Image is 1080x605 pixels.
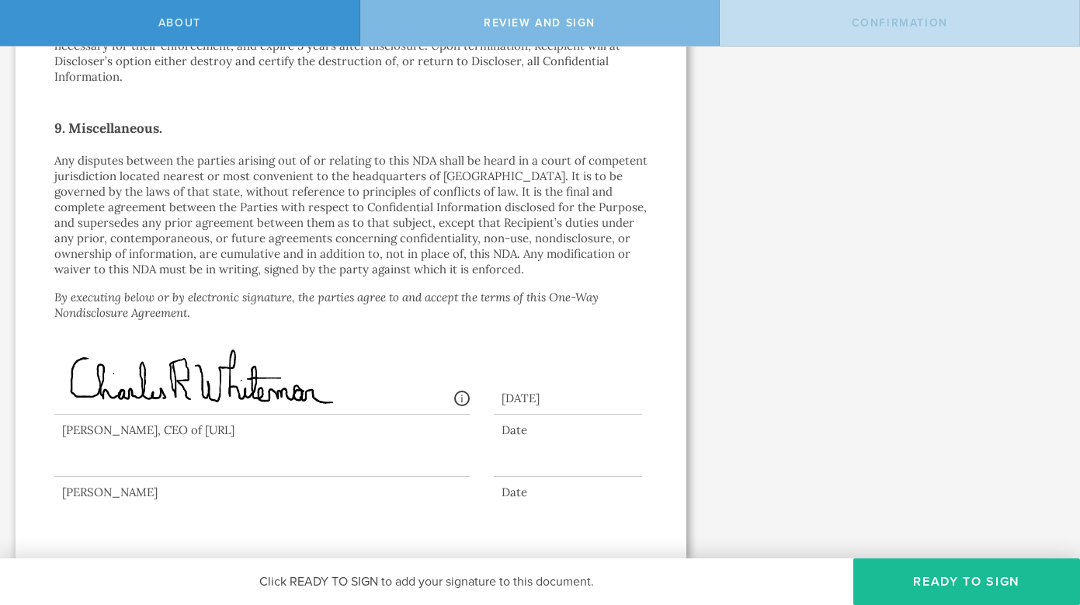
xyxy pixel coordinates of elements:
span: Review and sign [484,16,596,30]
span: Confirmation [852,16,948,30]
i: By executing below or by electronic signature, the parties agree to and accept the terms of this ... [54,290,599,320]
div: [PERSON_NAME] [54,485,470,500]
p: . [54,290,648,321]
img: AvyW2O6U164nhYAQKEEAaSo2cVumsWvGr5pVVIKcnhECQkAICAEhIASEwEoI4HCAWjSGZFqj+dpUkb19ElFbY7rUhhAQAkJAC... [62,341,342,418]
h2: 9. Miscellaneous. [54,116,648,141]
div: Date [494,485,642,500]
div: [DATE] [494,375,642,415]
p: Any disputes between the parties arising out of or relating to this NDA shall be heard in a court... [54,153,648,277]
button: Ready to Sign [853,558,1080,605]
span: About [158,16,201,30]
iframe: Chat Widget [1002,484,1080,558]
